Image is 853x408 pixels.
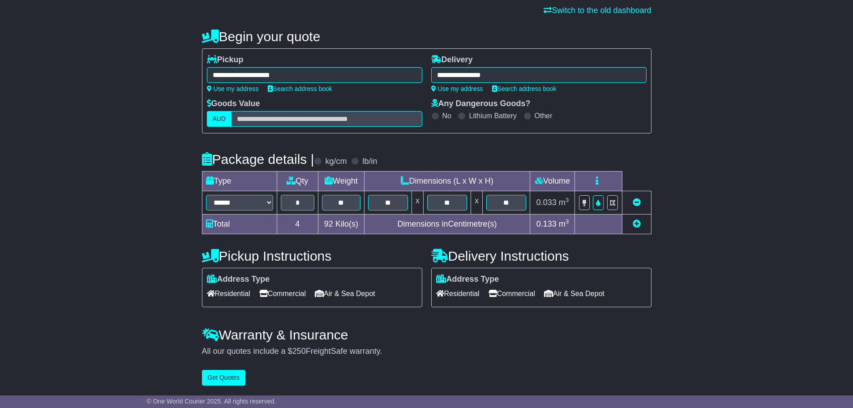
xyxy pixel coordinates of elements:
td: Kilo(s) [318,215,364,234]
label: kg/cm [325,157,347,167]
sup: 3 [566,218,569,225]
label: Pickup [207,55,244,65]
a: Remove this item [633,198,641,207]
span: © One World Courier 2025. All rights reserved. [147,398,276,405]
h4: Package details | [202,152,314,167]
span: Air & Sea Depot [315,287,375,301]
span: Commercial [259,287,306,301]
span: 0.133 [536,219,557,228]
label: Goods Value [207,99,260,109]
label: Lithium Battery [469,112,517,120]
label: Other [535,112,553,120]
label: AUD [207,111,232,127]
label: lb/in [362,157,377,167]
h4: Delivery Instructions [431,249,652,263]
a: Use my address [431,85,483,92]
a: Use my address [207,85,259,92]
td: Dimensions (L x W x H) [364,172,530,191]
sup: 3 [566,197,569,203]
div: All our quotes include a $ FreightSafe warranty. [202,347,652,356]
h4: Pickup Instructions [202,249,422,263]
label: No [442,112,451,120]
label: Delivery [431,55,473,65]
label: Address Type [207,275,270,284]
td: Dimensions in Centimetre(s) [364,215,530,234]
td: Type [202,172,277,191]
span: Residential [436,287,480,301]
label: Address Type [436,275,499,284]
label: Any Dangerous Goods? [431,99,531,109]
a: Add new item [633,219,641,228]
a: Search address book [492,85,557,92]
span: Air & Sea Depot [544,287,604,301]
span: Commercial [489,287,535,301]
span: 0.033 [536,198,557,207]
span: 250 [292,347,306,356]
span: Residential [207,287,250,301]
a: Search address book [268,85,332,92]
span: 92 [324,219,333,228]
td: Volume [530,172,575,191]
button: Get Quotes [202,370,246,386]
td: x [411,191,423,215]
a: Switch to the old dashboard [544,6,651,15]
td: Weight [318,172,364,191]
td: Qty [277,172,318,191]
h4: Begin your quote [202,29,652,44]
span: m [559,198,569,207]
td: 4 [277,215,318,234]
h4: Warranty & Insurance [202,327,652,342]
td: x [471,191,483,215]
td: Total [202,215,277,234]
span: m [559,219,569,228]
